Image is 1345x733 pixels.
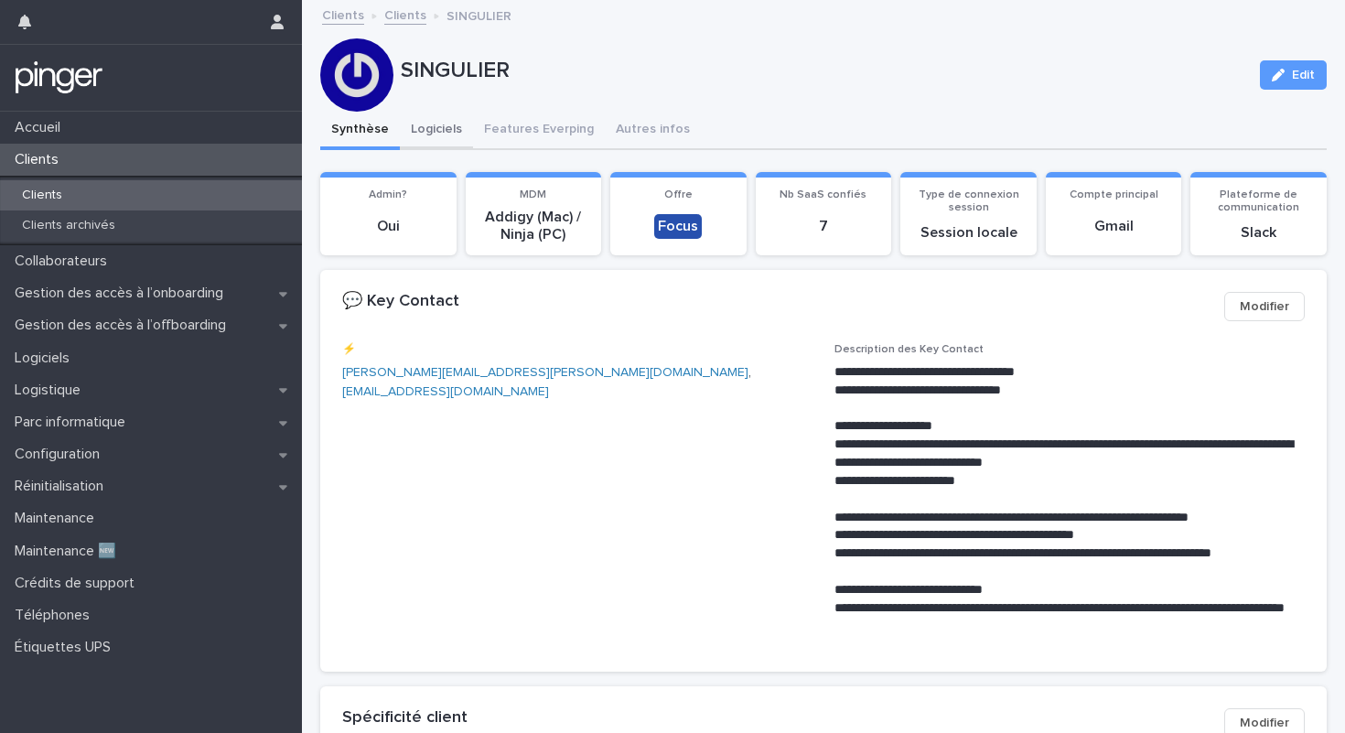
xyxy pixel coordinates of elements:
[767,218,881,235] p: 7
[1218,189,1299,213] span: Plateforme de communication
[473,112,605,150] button: Features Everping
[7,119,75,136] p: Accueil
[7,607,104,624] p: Téléphones
[7,510,109,527] p: Maintenance
[7,575,149,592] p: Crédits de support
[1224,292,1305,321] button: Modifier
[322,4,364,25] a: Clients
[342,363,812,402] p: ,
[401,58,1245,84] p: SINGULIER
[342,292,459,312] h2: 💬 Key Contact
[7,285,238,302] p: Gestion des accès à l’onboarding
[342,366,748,379] a: [PERSON_NAME][EMAIL_ADDRESS][PERSON_NAME][DOMAIN_NAME]
[7,317,241,334] p: Gestion des accès à l’offboarding
[7,218,130,233] p: Clients archivés
[7,188,77,203] p: Clients
[7,253,122,270] p: Collaborateurs
[654,214,702,239] div: Focus
[342,344,356,355] span: ⚡️
[7,151,73,168] p: Clients
[780,189,866,200] span: Nb SaaS confiés
[331,218,446,235] p: Oui
[7,382,95,399] p: Logistique
[320,112,400,150] button: Synthèse
[384,4,426,25] a: Clients
[15,59,103,96] img: mTgBEunGTSyRkCgitkcU
[1070,189,1158,200] span: Compte principal
[7,478,118,495] p: Réinitialisation
[919,189,1019,213] span: Type de connexion session
[1240,714,1289,732] span: Modifier
[7,639,125,656] p: Étiquettes UPS
[520,189,546,200] span: MDM
[834,344,984,355] span: Description des Key Contact
[1240,297,1289,316] span: Modifier
[605,112,701,150] button: Autres infos
[477,209,591,243] p: Addigy (Mac) / Ninja (PC)
[911,224,1026,242] p: Session locale
[447,5,511,25] p: SINGULIER
[1260,60,1327,90] button: Edit
[7,446,114,463] p: Configuration
[7,414,140,431] p: Parc informatique
[400,112,473,150] button: Logiciels
[7,350,84,367] p: Logiciels
[1057,218,1171,235] p: Gmail
[7,543,131,560] p: Maintenance 🆕
[369,189,407,200] span: Admin?
[342,385,549,398] a: [EMAIL_ADDRESS][DOMAIN_NAME]
[1201,224,1316,242] p: Slack
[342,708,468,728] h2: Spécificité client
[1292,69,1315,81] span: Edit
[664,189,693,200] span: Offre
